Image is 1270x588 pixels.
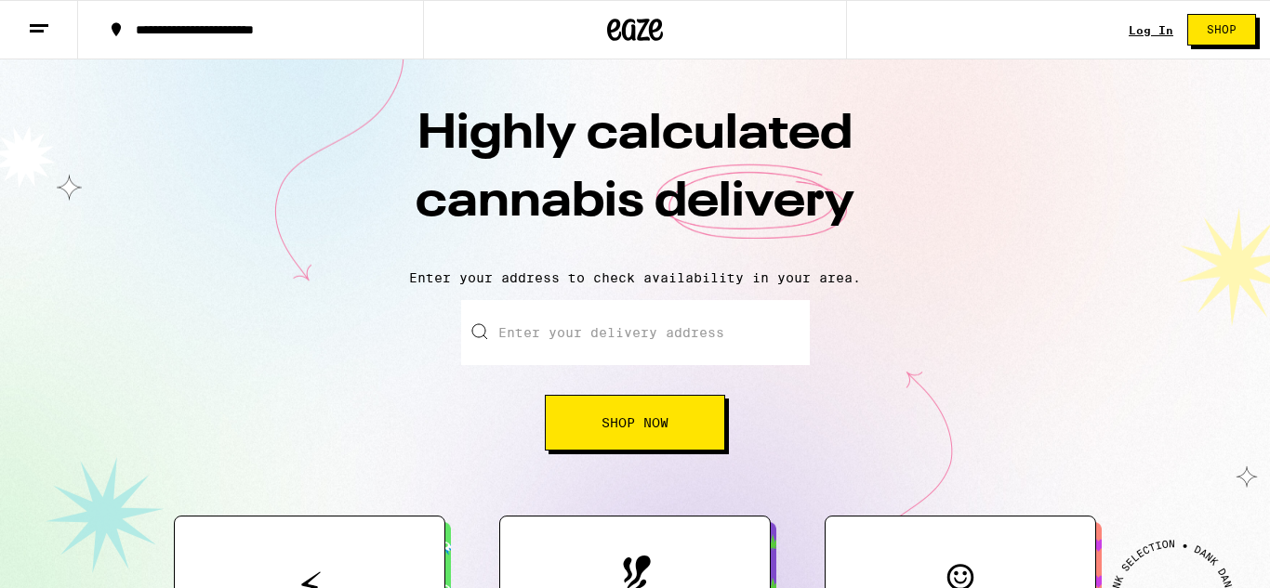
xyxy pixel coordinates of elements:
[310,101,960,255] h1: Highly calculated cannabis delivery
[1207,24,1237,35] span: Shop
[19,270,1251,285] p: Enter your address to check availability in your area.
[1129,24,1173,36] div: Log In
[602,416,668,429] span: Shop Now
[1187,14,1256,46] button: Shop
[1153,532,1251,579] iframe: Opens a widget where you can find more information
[461,300,810,365] input: Enter your delivery address
[545,395,725,451] button: Shop Now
